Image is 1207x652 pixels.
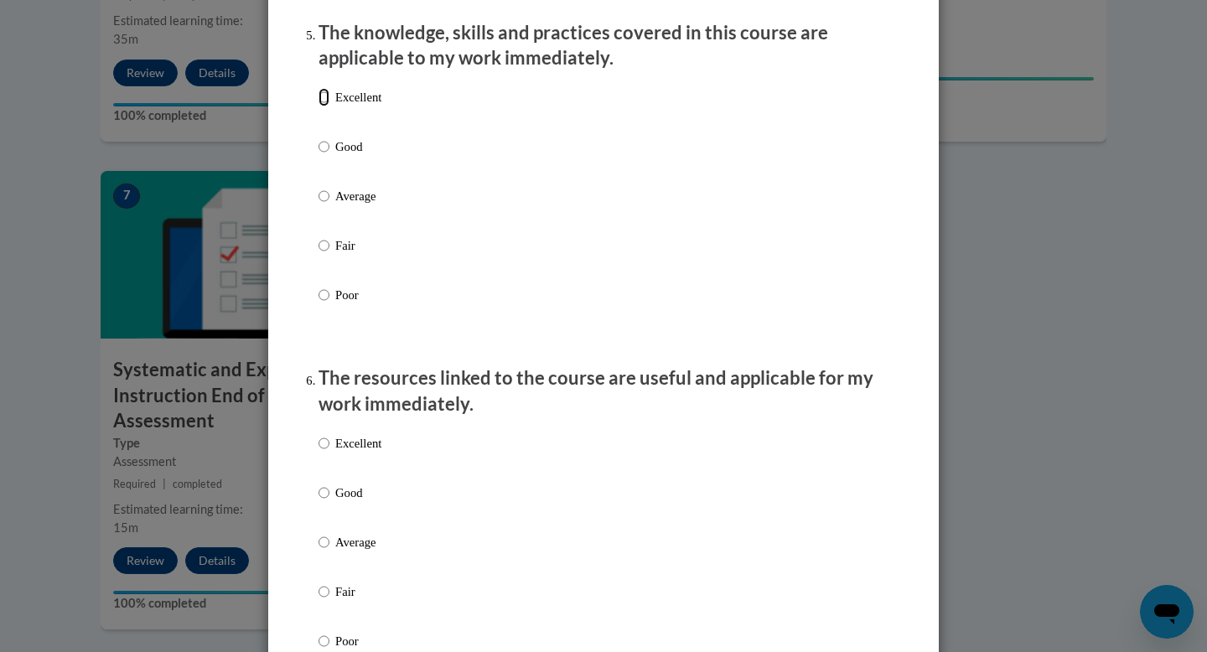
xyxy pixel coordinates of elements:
[335,286,381,304] p: Poor
[335,137,381,156] p: Good
[319,533,329,551] input: Average
[319,187,329,205] input: Average
[319,286,329,304] input: Poor
[335,533,381,551] p: Average
[335,582,381,601] p: Fair
[319,365,888,417] p: The resources linked to the course are useful and applicable for my work immediately.
[335,434,381,453] p: Excellent
[319,20,888,72] p: The knowledge, skills and practices covered in this course are applicable to my work immediately.
[319,434,329,453] input: Excellent
[319,236,329,255] input: Fair
[335,88,381,106] p: Excellent
[319,137,329,156] input: Good
[335,236,381,255] p: Fair
[335,187,381,205] p: Average
[335,484,381,502] p: Good
[335,632,381,650] p: Poor
[319,88,329,106] input: Excellent
[319,582,329,601] input: Fair
[319,484,329,502] input: Good
[319,632,329,650] input: Poor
